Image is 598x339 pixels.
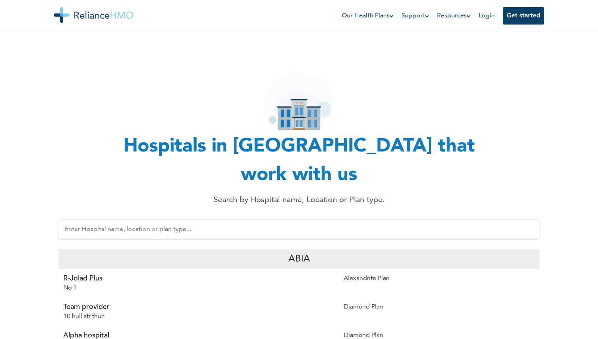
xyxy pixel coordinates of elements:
[344,302,535,312] p: Diamond Plan
[479,13,495,19] a: Login
[101,133,497,189] h1: Hospitals in [GEOGRAPHIC_DATA] that work with us
[63,312,334,321] p: 10 hull str thuh
[401,11,429,21] a: Support
[63,283,334,293] p: No 1
[63,302,334,312] p: Team provider
[59,220,539,240] input: Enter Hospital name, location or plan type...
[121,194,477,206] p: Search by Hospital name, Location or Plan type.
[503,7,544,25] button: Get started
[54,7,133,23] img: Reliance HMO's Logo
[288,252,310,266] p: Abia
[437,11,471,21] a: Resources
[342,11,394,21] a: Our Health Plans
[344,274,535,283] p: Alexandrite Plan
[63,274,334,283] p: R-Jolad Plus
[263,72,335,131] img: hospital_icon.svg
